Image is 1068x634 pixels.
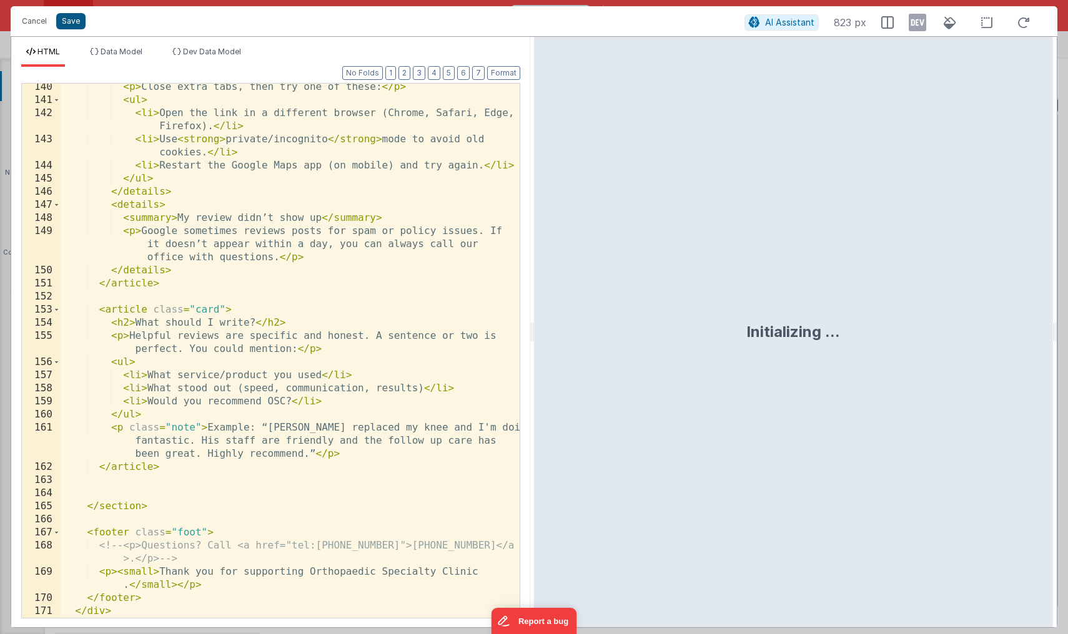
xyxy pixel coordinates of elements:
div: 147 [22,198,61,212]
div: 168 [22,539,61,565]
button: No Folds [342,66,383,80]
button: 5 [443,66,455,80]
button: AI Assistant [744,14,819,31]
button: 6 [457,66,470,80]
div: 145 [22,172,61,185]
span: Data Model [101,47,142,56]
button: Cancel [16,12,53,30]
div: 170 [22,592,61,605]
div: Initializing ... [746,322,840,342]
div: 152 [22,290,61,303]
div: 154 [22,316,61,329]
div: 150 [22,264,61,277]
div: 153 [22,303,61,316]
button: 4 [428,66,440,80]
button: 2 [398,66,410,80]
button: Format [487,66,520,80]
button: 7 [472,66,485,80]
div: 140 [22,80,61,94]
button: 1 [385,66,396,80]
div: 155 [22,329,61,356]
iframe: Marker.io feedback button [492,608,577,634]
div: 169 [22,565,61,592]
div: 148 [22,212,61,225]
span: Dev Data Model [183,47,241,56]
div: 141 [22,94,61,107]
div: 163 [22,474,61,487]
div: 164 [22,487,61,500]
div: 165 [22,500,61,513]
div: 151 [22,277,61,290]
span: HTML [37,47,60,56]
div: 161 [22,421,61,461]
div: 166 [22,513,61,526]
div: 146 [22,185,61,198]
div: 171 [22,605,61,618]
div: 156 [22,356,61,369]
div: 159 [22,395,61,408]
div: 160 [22,408,61,421]
div: 162 [22,461,61,474]
div: 143 [22,133,61,159]
button: Save [56,13,86,29]
span: AI Assistant [765,17,814,27]
div: 167 [22,526,61,539]
span: 823 px [834,15,866,30]
div: 149 [22,225,61,264]
div: 144 [22,159,61,172]
button: 3 [413,66,425,80]
div: 142 [22,107,61,133]
div: 158 [22,382,61,395]
div: 157 [22,369,61,382]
